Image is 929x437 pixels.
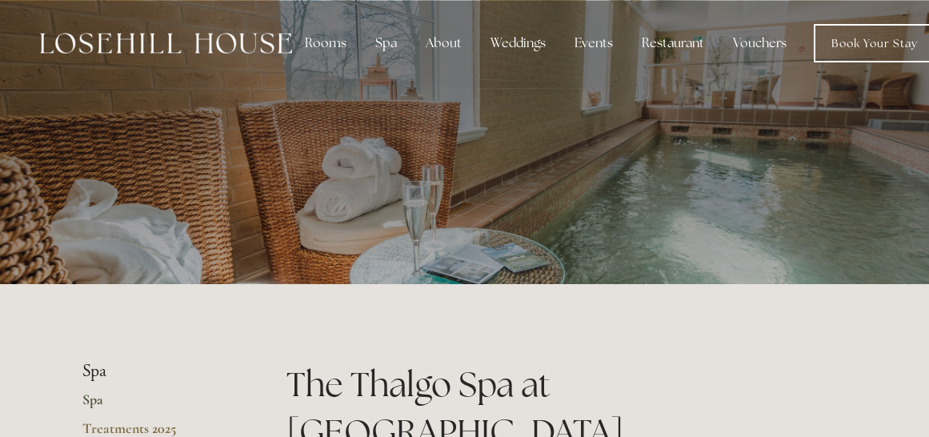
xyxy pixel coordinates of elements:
[478,27,559,59] div: Weddings
[292,27,359,59] div: Rooms
[413,27,475,59] div: About
[362,27,410,59] div: Spa
[82,361,235,382] li: Spa
[40,33,292,54] img: Losehill House
[82,391,235,419] a: Spa
[720,27,799,59] a: Vouchers
[629,27,717,59] div: Restaurant
[562,27,626,59] div: Events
